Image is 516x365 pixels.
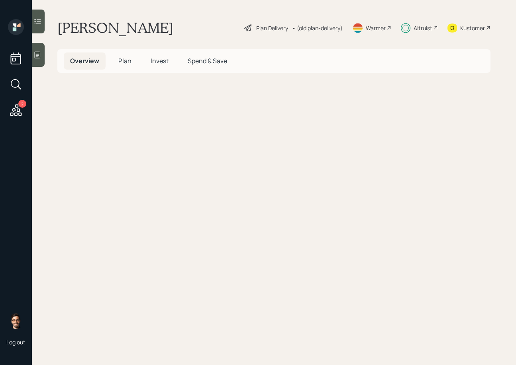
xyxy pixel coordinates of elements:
[366,24,386,32] div: Warmer
[8,313,24,329] img: sami-boghos-headshot.png
[188,56,227,65] span: Spend & Save
[57,19,173,37] h1: [PERSON_NAME]
[151,56,169,65] span: Invest
[18,100,26,108] div: 2
[460,24,485,32] div: Kustomer
[118,56,131,65] span: Plan
[6,338,26,346] div: Log out
[70,56,99,65] span: Overview
[256,24,288,32] div: Plan Delivery
[292,24,343,32] div: • (old plan-delivery)
[414,24,432,32] div: Altruist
